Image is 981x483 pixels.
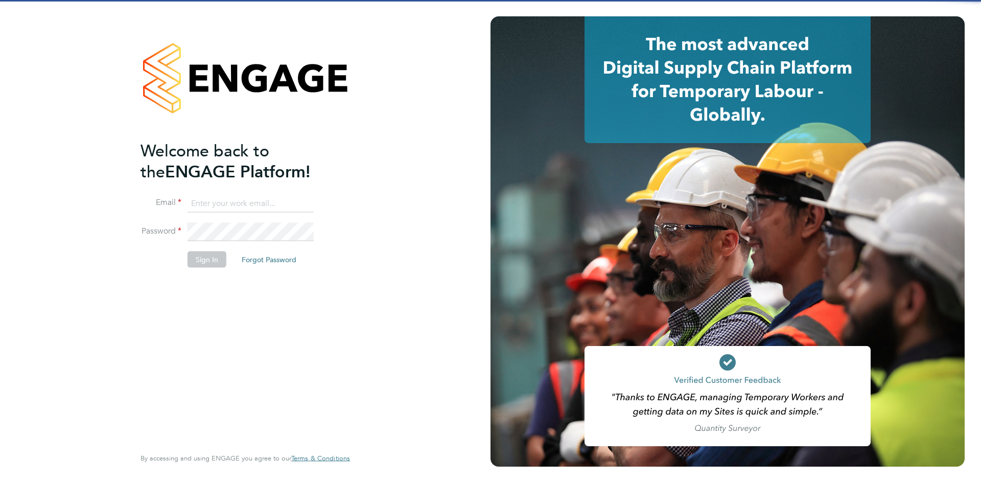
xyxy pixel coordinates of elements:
button: Forgot Password [233,251,305,268]
span: Welcome back to the [141,141,269,181]
label: Email [141,197,181,208]
h2: ENGAGE Platform! [141,140,340,182]
button: Sign In [188,251,226,268]
a: Terms & Conditions [291,454,350,463]
input: Enter your work email... [188,194,314,213]
span: By accessing and using ENGAGE you agree to our [141,454,350,463]
label: Password [141,226,181,237]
